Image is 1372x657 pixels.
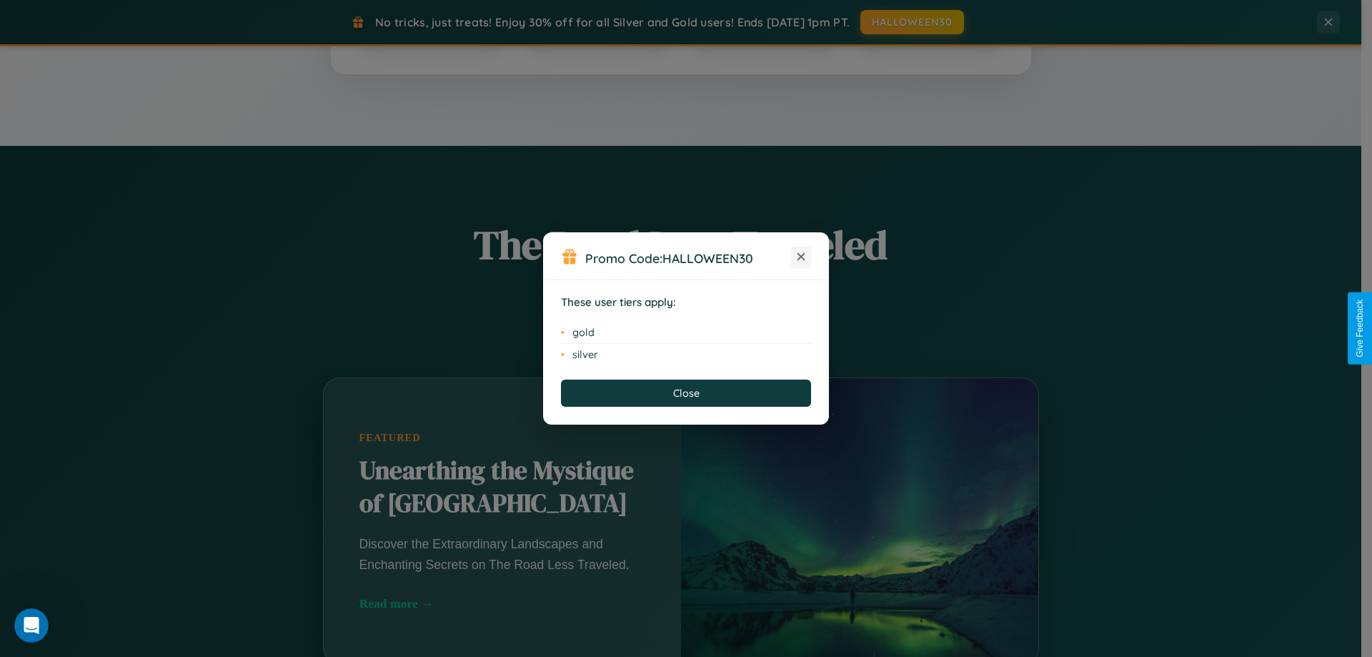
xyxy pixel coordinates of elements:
[561,295,676,309] strong: These user tiers apply:
[662,250,753,266] b: HALLOWEEN30
[561,322,811,344] li: gold
[1355,300,1365,357] div: Give Feedback
[14,608,49,643] iframe: Intercom live chat
[561,344,811,365] li: silver
[585,250,791,266] h3: Promo Code:
[561,380,811,407] button: Close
